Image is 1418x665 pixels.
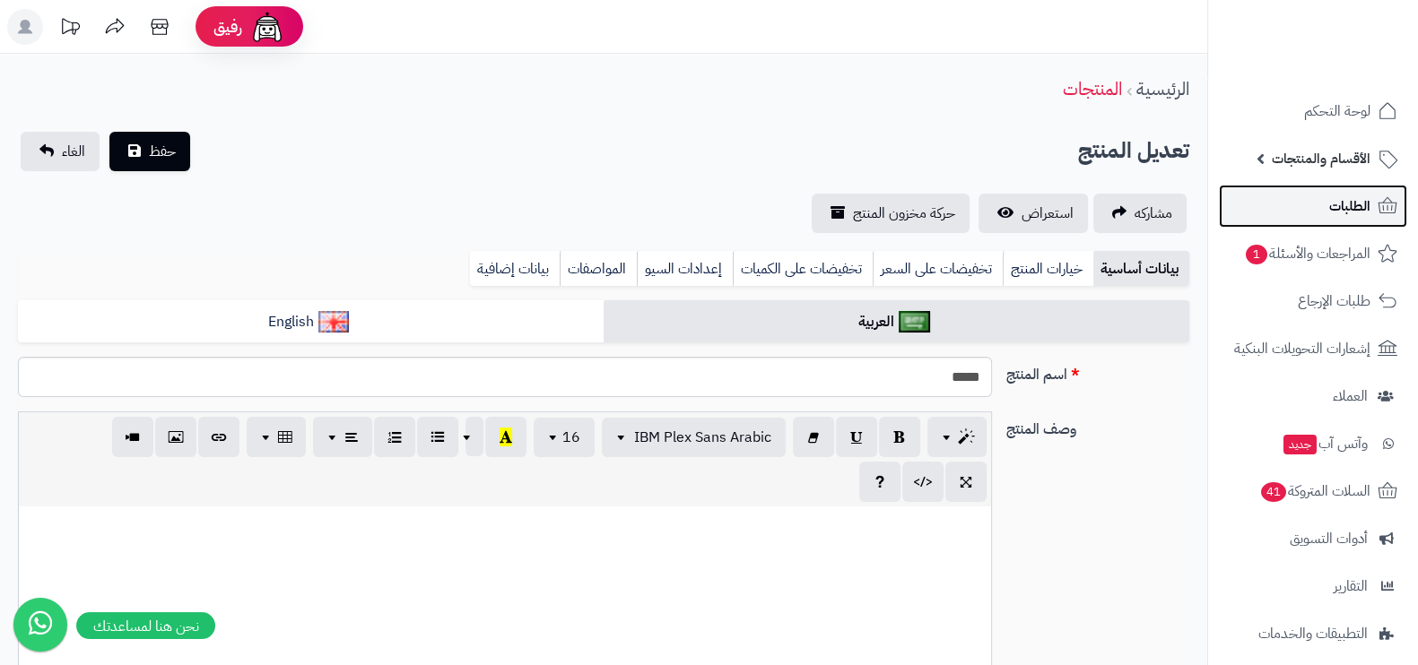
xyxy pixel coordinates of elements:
[999,357,1196,385] label: اسم المنتج
[1219,612,1407,655] a: التطبيقات والخدمات
[634,427,771,448] span: IBM Plex Sans Arabic
[18,300,604,344] a: English
[213,16,242,38] span: رفيق
[249,9,285,45] img: ai-face.png
[1219,90,1407,133] a: لوحة التحكم
[1283,435,1317,454] span: جديد
[1219,517,1407,560] a: أدوات التسويق
[979,194,1088,233] a: استعراض
[853,203,955,224] span: حركة مخزون المنتج
[602,418,786,457] button: IBM Plex Sans Arabic
[1234,336,1370,361] span: إشعارات التحويلات البنكية
[812,194,970,233] a: حركة مخزون المنتج
[1136,75,1189,102] a: الرئيسية
[149,141,176,162] span: حفظ
[1219,565,1407,608] a: التقارير
[1078,133,1189,169] h2: تعديل المنتج
[873,251,1003,287] a: تخفيضات على السعر
[534,418,595,457] button: 16
[560,251,637,287] a: المواصفات
[1334,574,1368,599] span: التقارير
[1298,289,1370,314] span: طلبات الإرجاع
[1219,185,1407,228] a: الطلبات
[637,251,733,287] a: إعدادات السيو
[1333,384,1368,409] span: العملاء
[1219,280,1407,323] a: طلبات الإرجاع
[1219,375,1407,418] a: العملاء
[1093,251,1189,287] a: بيانات أساسية
[1219,470,1407,513] a: السلات المتروكة41
[1258,621,1368,646] span: التطبيقات والخدمات
[604,300,1189,344] a: العربية
[1282,431,1368,456] span: وآتس آب
[1003,251,1093,287] a: خيارات المنتج
[999,411,1196,440] label: وصف المنتج
[21,132,100,171] a: الغاء
[1259,479,1370,504] span: السلات المتروكة
[1290,526,1368,551] span: أدوات التسويق
[1063,75,1122,102] a: المنتجات
[109,132,190,171] button: حفظ
[1022,203,1074,224] span: استعراض
[1304,99,1370,124] span: لوحة التحكم
[1135,203,1172,224] span: مشاركه
[1261,482,1286,502] span: 41
[1093,194,1187,233] a: مشاركه
[62,141,85,162] span: الغاء
[1244,241,1370,266] span: المراجعات والأسئلة
[899,311,930,332] img: العربية
[1246,245,1267,264] span: 1
[562,427,580,448] span: 16
[733,251,873,287] a: تخفيضات على الكميات
[470,251,560,287] a: بيانات إضافية
[318,311,350,332] img: English
[1296,50,1401,88] img: logo-2.png
[1219,232,1407,275] a: المراجعات والأسئلة1
[1329,194,1370,219] span: الطلبات
[1219,327,1407,370] a: إشعارات التحويلات البنكية
[1219,422,1407,465] a: وآتس آبجديد
[48,9,92,49] a: تحديثات المنصة
[1272,146,1370,171] span: الأقسام والمنتجات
